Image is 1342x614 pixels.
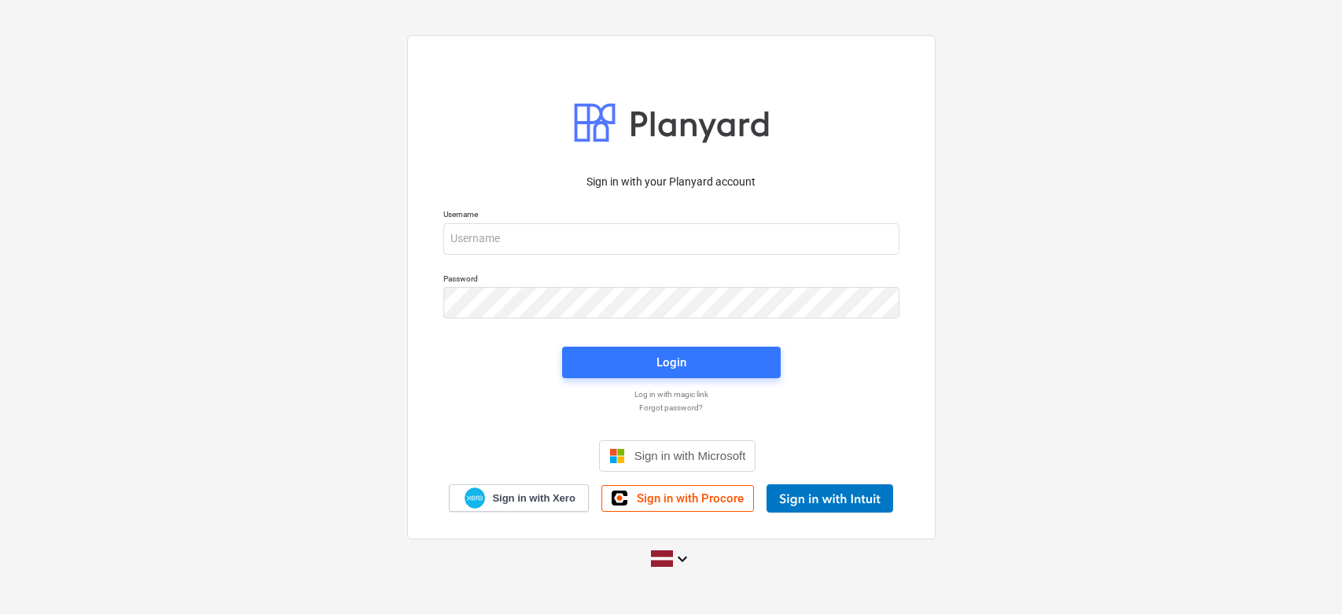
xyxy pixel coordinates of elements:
div: Login [656,352,686,373]
p: Password [443,274,899,287]
p: Username [443,209,899,222]
button: Login [562,347,781,378]
img: Xero logo [465,487,485,509]
span: Sign in with Xero [492,491,575,506]
a: Log in with magic link [436,389,907,399]
input: Username [443,223,899,255]
img: Microsoft logo [609,448,625,464]
a: Sign in with Procore [601,485,754,512]
a: Forgot password? [436,403,907,413]
i: keyboard_arrow_down [673,550,692,568]
span: Sign in with Procore [637,491,744,506]
span: Sign in with Microsoft [634,449,746,462]
p: Sign in with your Planyard account [443,174,899,190]
a: Sign in with Xero [449,484,589,512]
